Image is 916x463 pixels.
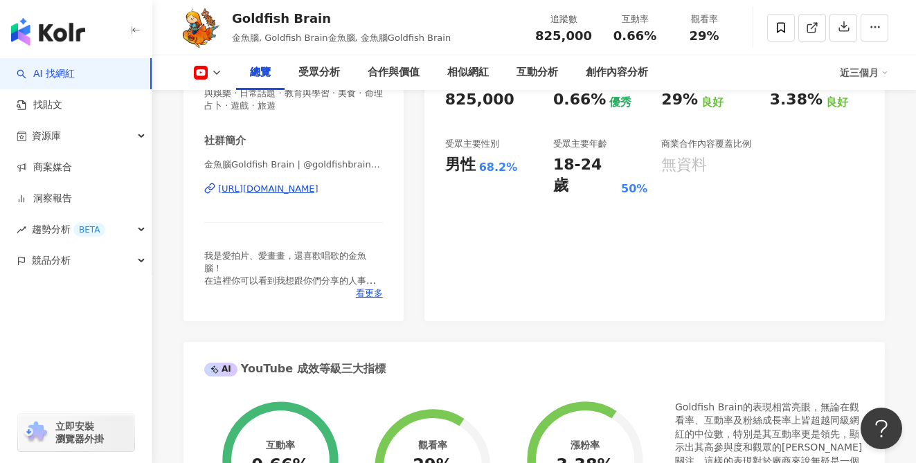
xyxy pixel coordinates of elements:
span: 看更多 [356,287,383,300]
div: 互動率 [609,12,661,26]
div: 825,000 [445,89,514,111]
span: 29% [689,29,719,43]
span: 立即安裝 瀏覽器外掛 [55,420,104,445]
div: 男性 [445,154,476,176]
span: 登山攀岩 · 台灣旅遊 · 汽車 · 3C家電 · 藝術與娛樂 · 日常話題 · 教育與學習 · 美食 · 命理占卜 · 遊戲 · 旅遊 [204,75,383,113]
div: 受眾主要年齡 [553,138,607,150]
div: 受眾分析 [298,64,340,81]
span: 競品分析 [32,245,71,276]
div: 漲粉率 [571,439,600,451]
div: 互動率 [266,439,295,451]
div: 無資料 [661,154,707,176]
span: 金魚腦, Goldfish Brain金魚腦, 金魚腦Goldfish Brain [232,33,451,43]
div: YouTube 成效等級三大指標 [204,361,386,376]
div: 近三個月 [840,62,888,84]
div: AI [204,363,237,376]
a: 商案媒合 [17,161,72,174]
div: 68.2% [479,160,518,175]
div: 商業合作內容覆蓋比例 [661,138,751,150]
div: 3.38% [770,89,823,111]
span: rise [17,225,26,235]
div: 優秀 [609,95,631,110]
span: 趨勢分析 [32,214,105,245]
div: 受眾主要性別 [445,138,499,150]
div: 合作與價值 [368,64,420,81]
div: 0.66% [553,89,606,111]
a: 洞察報告 [17,192,72,206]
a: 找貼文 [17,98,62,112]
img: KOL Avatar [180,7,222,48]
a: searchAI 找網紅 [17,67,75,81]
div: 50% [621,181,647,197]
div: 創作內容分析 [586,64,648,81]
div: 29% [661,89,698,111]
iframe: Help Scout Beacon - Open [861,408,902,449]
span: 金魚腦Goldfish Brain | @goldfishbrain | UCTT5gtQU5rX8sUQnZaBqiVw [204,158,383,171]
div: 互動分析 [517,64,558,81]
div: 良好 [826,95,848,110]
div: 良好 [701,95,724,110]
div: 觀看率 [418,439,447,451]
a: chrome extension立即安裝 瀏覽器外掛 [18,414,134,451]
div: 相似網紅 [447,64,489,81]
img: chrome extension [22,421,49,444]
img: logo [11,18,85,46]
div: BETA [73,223,105,237]
span: 0.66% [613,29,656,43]
div: 18-24 歲 [553,154,618,197]
div: [URL][DOMAIN_NAME] [218,183,318,195]
div: 追蹤數 [535,12,592,26]
div: Goldfish Brain [232,10,451,27]
span: 我是愛拍片、愛畫畫，還喜歡唱歌的金魚腦！ 在這裡你可以看到我想跟你們分享的人事物！ 金魚腦的Instagram：[URL][DOMAIN_NAME] 金魚腦的Facebook：[URL][DOM... [204,251,376,374]
div: 社群簡介 [204,134,246,148]
a: [URL][DOMAIN_NAME] [204,183,383,195]
span: 資源庫 [32,120,61,152]
span: 825,000 [535,28,592,43]
div: 觀看率 [678,12,730,26]
div: 總覽 [250,64,271,81]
